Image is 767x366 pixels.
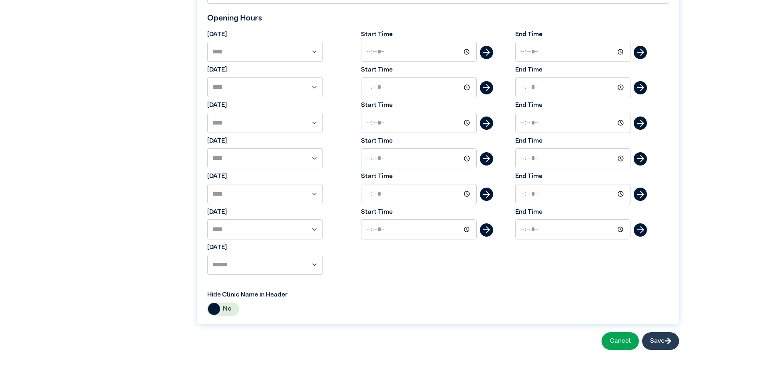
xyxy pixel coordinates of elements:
b: Opening Hours [207,14,262,22]
img: up [637,226,644,233]
label: [DATE] [207,30,323,39]
label: [DATE] [207,136,323,146]
img: up [483,49,490,56]
label: [DATE] [207,207,323,217]
label: End Time [515,207,631,217]
img: up [637,49,644,56]
button: Save [642,332,679,350]
label: End Time [515,136,631,146]
img: up [637,120,644,127]
img: up [483,226,490,233]
button: Cancel [602,332,639,350]
img: up [483,155,490,162]
label: [DATE] [207,100,323,110]
label: End Time [515,172,631,181]
img: up [483,120,490,127]
label: End Time [515,30,631,39]
label: End Time [515,65,631,75]
label: Start Time [361,172,477,181]
label: [DATE] [207,243,323,252]
label: Hide Clinic Name in Header [207,290,433,300]
label: Start Time [361,136,477,146]
img: up [637,191,644,198]
label: [DATE] [207,65,323,75]
label: [DATE] [207,172,323,181]
label: Start Time [361,207,477,217]
label: Start Time [361,30,477,39]
img: up [637,155,644,162]
img: up [483,84,490,91]
img: up [483,191,490,198]
label: Start Time [361,65,477,75]
img: ... [665,337,671,344]
img: up [637,84,644,91]
label: Start Time [361,100,477,110]
label: End Time [515,100,631,110]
